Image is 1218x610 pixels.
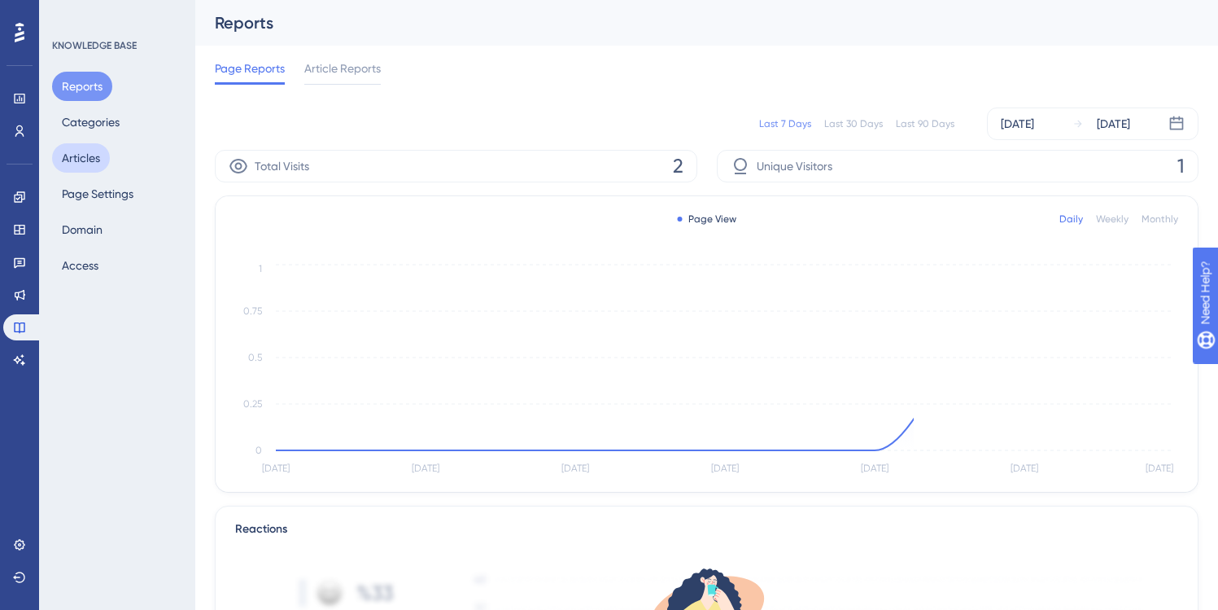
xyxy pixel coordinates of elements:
[52,215,112,244] button: Domain
[52,39,137,52] div: KNOWLEDGE BASE
[1146,463,1173,474] tspan: [DATE]
[824,117,883,130] div: Last 30 Days
[235,520,1178,539] div: Reactions
[215,59,285,78] span: Page Reports
[1011,463,1038,474] tspan: [DATE]
[1001,114,1034,134] div: [DATE]
[39,4,103,24] span: Need Help?
[262,463,290,474] tspan: [DATE]
[861,463,888,474] tspan: [DATE]
[255,445,262,456] tspan: 0
[1097,114,1130,134] div: [DATE]
[759,117,811,130] div: Last 7 Days
[52,143,110,173] button: Articles
[248,352,262,363] tspan: 0.5
[677,213,736,226] div: Page View
[1142,213,1178,226] div: Monthly
[52,251,108,280] button: Access
[673,153,683,179] span: 2
[243,398,262,410] tspan: 0.25
[52,179,143,208] button: Page Settings
[52,72,112,101] button: Reports
[52,108,129,137] button: Categories
[561,463,589,474] tspan: [DATE]
[215,11,1158,34] div: Reports
[259,263,262,274] tspan: 1
[1059,213,1083,226] div: Daily
[243,305,262,317] tspan: 0.75
[711,463,739,474] tspan: [DATE]
[412,463,439,474] tspan: [DATE]
[1177,153,1185,179] span: 1
[896,117,954,130] div: Last 90 Days
[757,156,832,176] span: Unique Visitors
[304,59,381,78] span: Article Reports
[255,156,309,176] span: Total Visits
[1096,213,1129,226] div: Weekly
